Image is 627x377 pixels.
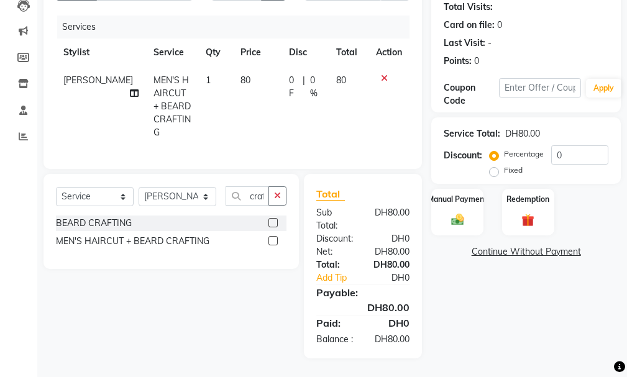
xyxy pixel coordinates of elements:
span: | [303,74,305,100]
div: Payable: [307,285,419,300]
th: Qty [198,39,233,66]
th: Action [368,39,410,66]
span: 1 [206,75,211,86]
div: DH80.00 [363,333,419,346]
span: 0 % [310,74,321,100]
div: Total: [307,258,363,271]
div: Discount: [444,149,482,162]
div: Total Visits: [444,1,493,14]
div: MEN'S HAIRCUT + BEARD CRAFTING [56,235,209,248]
span: Total [316,188,345,201]
span: 80 [240,75,250,86]
div: DH0 [363,232,419,245]
span: MEN'S HAIRCUT + BEARD CRAFTING [153,75,191,138]
div: Last Visit: [444,37,485,50]
th: Price [233,39,281,66]
div: DH0 [363,316,419,330]
div: Balance : [307,333,363,346]
div: BEARD CRAFTING [56,217,132,230]
div: Coupon Code [444,81,498,107]
span: 0 F [289,74,298,100]
span: 80 [336,75,346,86]
div: DH80.00 [363,258,419,271]
div: Sub Total: [307,206,363,232]
div: Card on file: [444,19,495,32]
label: Fixed [504,165,523,176]
div: 0 [497,19,502,32]
div: DH80.00 [363,206,419,232]
div: DH0 [372,271,419,284]
a: Add Tip [307,271,372,284]
img: _gift.svg [518,212,538,228]
input: Search or Scan [226,186,269,206]
button: Apply [586,79,621,98]
th: Service [146,39,198,66]
label: Percentage [504,148,544,160]
div: 0 [474,55,479,68]
input: Enter Offer / Coupon Code [499,78,581,98]
a: Continue Without Payment [434,245,618,258]
div: Points: [444,55,472,68]
div: Services [57,16,419,39]
th: Disc [281,39,329,66]
div: DH80.00 [363,245,419,258]
th: Total [329,39,368,66]
div: Discount: [307,232,363,245]
div: Service Total: [444,127,500,140]
span: [PERSON_NAME] [63,75,133,86]
div: DH80.00 [505,127,540,140]
label: Manual Payment [428,194,487,205]
th: Stylist [56,39,146,66]
img: _cash.svg [447,212,468,227]
div: DH80.00 [307,300,419,315]
div: - [488,37,492,50]
label: Redemption [506,194,549,205]
div: Net: [307,245,363,258]
div: Paid: [307,316,363,330]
